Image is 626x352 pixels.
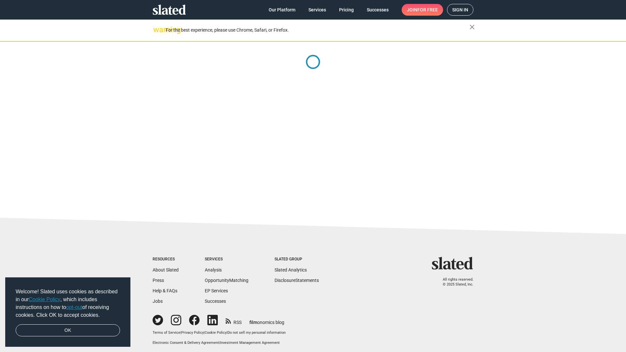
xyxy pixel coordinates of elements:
[269,4,295,16] span: Our Platform
[219,341,220,345] span: |
[447,4,473,16] a: Sign in
[334,4,359,16] a: Pricing
[249,320,257,325] span: film
[153,267,179,272] a: About Slated
[153,299,163,304] a: Jobs
[205,330,227,335] a: Cookie Policy
[204,330,205,335] span: |
[452,4,468,15] span: Sign in
[339,4,354,16] span: Pricing
[16,288,120,319] span: Welcome! Slated uses cookies as described in our , which includes instructions on how to of recei...
[220,341,280,345] a: Investment Management Agreement
[153,288,177,293] a: Help & FAQs
[402,4,443,16] a: Joinfor free
[275,257,319,262] div: Slated Group
[367,4,389,16] span: Successes
[407,4,438,16] span: Join
[263,4,301,16] a: Our Platform
[66,304,82,310] a: opt-out
[166,26,469,35] div: For the best experience, please use Chrome, Safari, or Firefox.
[308,4,326,16] span: Services
[275,278,319,283] a: DisclosureStatements
[205,257,248,262] div: Services
[417,4,438,16] span: for free
[468,23,476,31] mat-icon: close
[16,324,120,337] a: dismiss cookie message
[205,267,222,272] a: Analysis
[180,330,181,335] span: |
[153,257,179,262] div: Resources
[5,277,130,347] div: cookieconsent
[362,4,394,16] a: Successes
[303,4,331,16] a: Services
[153,330,180,335] a: Terms of Service
[153,341,219,345] a: Electronic Consent & Delivery Agreement
[153,278,164,283] a: Press
[228,330,286,335] button: Do not sell my personal information
[181,330,204,335] a: Privacy Policy
[436,277,473,287] p: All rights reserved. © 2025 Slated, Inc.
[153,26,161,34] mat-icon: warning
[205,278,248,283] a: OpportunityMatching
[227,330,228,335] span: |
[205,288,228,293] a: EP Services
[205,299,226,304] a: Successes
[275,267,307,272] a: Slated Analytics
[226,315,242,326] a: RSS
[29,297,60,302] a: Cookie Policy
[249,314,284,326] a: filmonomics blog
